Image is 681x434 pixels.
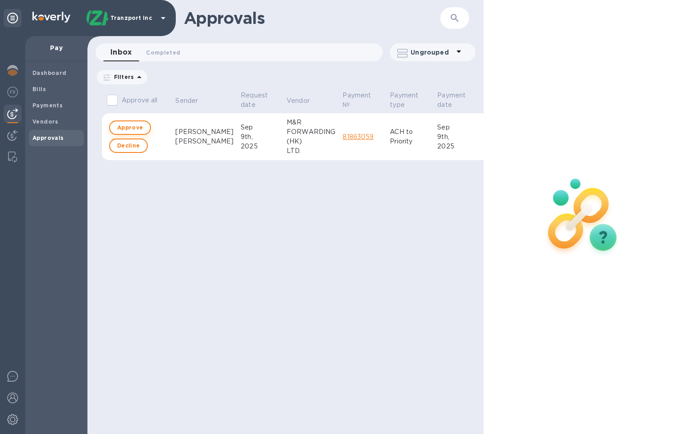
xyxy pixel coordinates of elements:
span: Completed [146,48,180,57]
div: Sep [437,123,477,132]
div: Unpin categories [4,9,22,27]
div: LTD. [287,146,335,156]
div: [PERSON_NAME] [175,127,233,137]
p: Filters [110,73,134,81]
p: Sender [175,96,198,106]
img: Foreign exchange [7,87,18,97]
span: Payment date [437,91,477,110]
span: Decline [117,140,140,151]
a: 81863059 [343,133,374,140]
b: Bills [32,86,46,92]
span: Inbox [110,46,132,59]
span: Approve [117,122,143,133]
div: 9th, [241,132,279,142]
div: M&R [287,118,335,127]
p: Tranzport Inc [110,15,155,21]
p: Ungrouped [411,48,453,57]
p: Payment № [343,91,371,110]
div: [PERSON_NAME] [175,137,233,146]
span: Payment type [390,91,430,110]
span: Sender [175,96,210,106]
p: Vendor [287,96,310,106]
b: Approvals [32,134,64,141]
b: Payments [32,102,63,109]
p: Approve all [122,96,157,105]
span: Payment № [343,91,383,110]
div: (HK) [287,137,335,146]
span: Request date [241,91,279,110]
b: Vendors [32,118,59,125]
p: Pay [32,43,80,52]
p: Request date [241,91,268,110]
p: ACH to Priority [390,127,430,146]
img: Logo [32,12,70,23]
div: 9th, [437,132,477,142]
div: 2025 [437,142,477,151]
div: Sep [241,123,279,132]
p: Payment type [390,91,418,110]
span: Vendor [287,96,321,106]
h1: Approvals [184,9,440,28]
button: Approve [109,120,151,135]
div: FORWARDING [287,127,335,137]
p: Payment date [437,91,466,110]
div: 2025 [241,142,279,151]
b: Dashboard [32,69,67,76]
button: Decline [109,139,148,153]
